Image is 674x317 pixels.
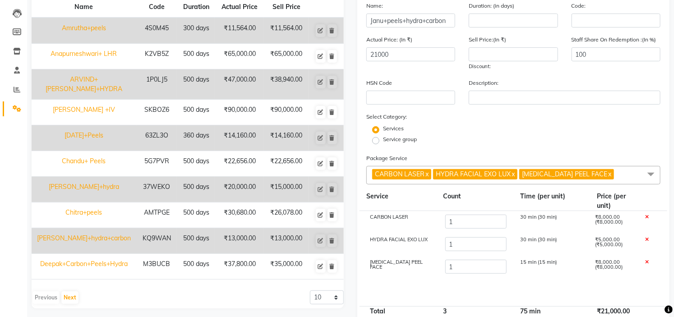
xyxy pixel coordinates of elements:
td: ₹15,000.00 [264,177,309,202]
span: [MEDICAL_DATA] PEEL FACE [370,259,423,270]
div: ₹8,000.00 (₹8,000.00) [589,260,639,275]
td: KQ9WAN [136,228,177,254]
label: Code: [572,2,586,10]
td: [PERSON_NAME]+hydra [32,177,136,202]
label: Service group [383,135,417,143]
td: 500 days [177,100,215,125]
td: 360 days [177,125,215,151]
td: ₹11,564.00 [215,18,264,44]
td: ₹20,000.00 [215,177,264,202]
label: Select Category: [366,113,407,121]
span: CARBON LASER [375,170,425,178]
td: SKBOZ6 [136,100,177,125]
span: HYDRA FACIAL EXO LUX [370,236,428,243]
td: ARVIND+[PERSON_NAME]+HYDRA [32,69,136,100]
div: 30 min (30 min) [513,237,589,253]
td: ₹13,000.00 [264,228,309,254]
td: ₹14,160.00 [215,125,264,151]
div: 75 min [513,307,591,316]
td: ₹11,564.00 [264,18,309,44]
td: 37WEKO [136,177,177,202]
span: [MEDICAL_DATA] PEEL FACE [522,170,607,178]
td: ₹90,000.00 [215,100,264,125]
a: x [511,170,515,178]
td: 500 days [177,228,215,254]
label: Description: [469,79,499,87]
td: 500 days [177,151,215,177]
span: Discount: [469,63,491,69]
div: 15 min (15 min) [513,260,589,275]
label: HSN Code [366,79,392,87]
td: ₹30,680.00 [215,202,264,228]
td: 63ZL3O [136,125,177,151]
td: [DATE]+Peels [32,125,136,151]
div: ₹21,000.00 [591,307,642,316]
td: 4S0M45 [136,18,177,44]
div: Service [360,192,437,211]
label: Package Service [366,154,407,162]
td: ₹38,940.00 [264,69,309,100]
td: ₹35,000.00 [264,254,309,280]
span: CARBON LASER [370,214,408,220]
td: 500 days [177,69,215,100]
td: M3BUCB [136,254,177,280]
td: ₹22,656.00 [264,151,309,177]
label: Name: [366,2,383,10]
label: Duration: (in days) [469,2,514,10]
a: x [607,170,611,178]
td: ₹47,000.00 [215,69,264,100]
div: Time (per unit) [513,192,591,211]
label: Sell Price:(In ₹) [469,36,506,44]
td: AMTPGE [136,202,177,228]
td: 1P0LJ5 [136,69,177,100]
div: Count [437,192,514,211]
td: Chandu+ Peels [32,151,136,177]
td: ₹65,000.00 [264,44,309,69]
td: Chitra+peels [32,202,136,228]
td: K2VB5Z [136,44,177,69]
div: ₹5,000.00 (₹5,000.00) [589,237,639,253]
td: ₹26,078.00 [264,202,309,228]
button: Next [61,291,78,304]
label: Services [383,124,404,133]
td: 500 days [177,202,215,228]
td: 500 days [177,177,215,202]
td: Amrutha+peels [32,18,136,44]
td: 500 days [177,254,215,280]
td: [PERSON_NAME]+hydra+carbon [32,228,136,254]
label: Staff Share On Redemption :(In %) [572,36,656,44]
td: Anapurneshwari+ LHR [32,44,136,69]
td: 300 days [177,18,215,44]
td: ₹90,000.00 [264,100,309,125]
td: ₹65,000.00 [215,44,264,69]
td: 5G7PVR [136,151,177,177]
label: Actual Price: (In ₹) [366,36,412,44]
td: [PERSON_NAME] +IV [32,100,136,125]
div: 30 min (30 min) [513,215,589,230]
div: ₹8,000.00 (₹8,000.00) [589,215,639,230]
td: ₹14,160.00 [264,125,309,151]
td: ₹37,800.00 [215,254,264,280]
div: 3 [437,307,514,316]
td: ₹13,000.00 [215,228,264,254]
td: ₹22,656.00 [215,151,264,177]
td: 500 days [177,44,215,69]
a: x [425,170,429,178]
div: Price (per unit) [591,192,642,211]
td: Deepak+Carbon+Peels+Hydra [32,254,136,280]
span: HYDRA FACIAL EXO LUX [436,170,511,178]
